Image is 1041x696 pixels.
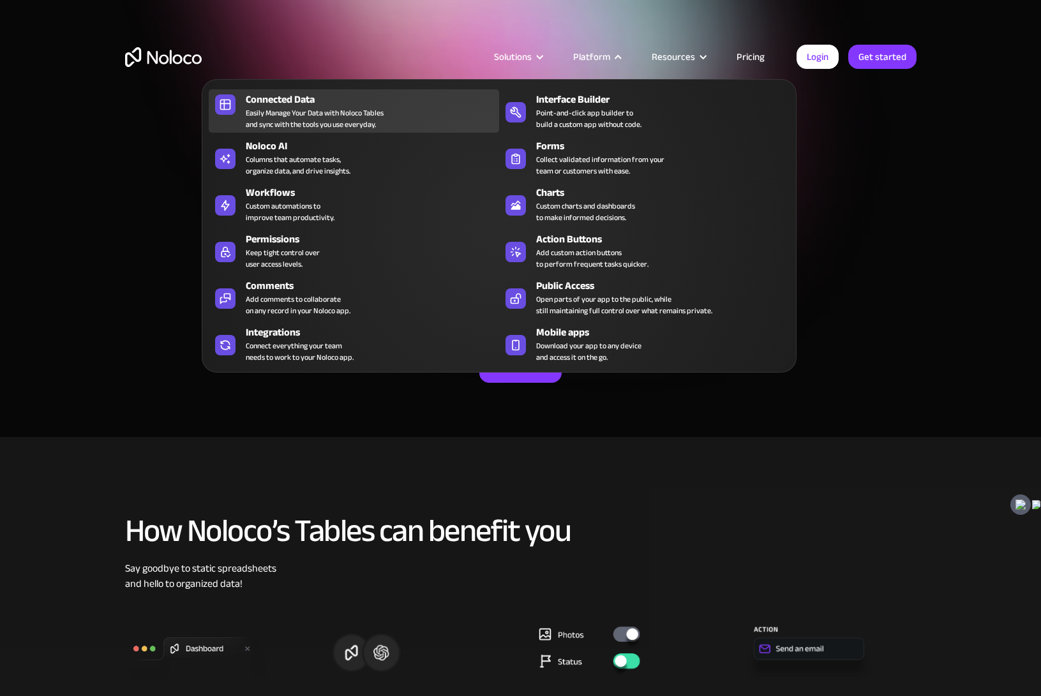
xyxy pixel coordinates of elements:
[536,247,648,270] div: Add custom action buttons to perform frequent tasks quicker.
[499,322,790,366] a: Mobile appsDownload your app to any deviceand access it on the go.
[246,340,354,363] div: Connect everything your team needs to work to your Noloco app.
[652,48,695,65] div: Resources
[536,200,635,223] div: Custom charts and dashboards to make informed decisions.
[246,325,505,340] div: Integrations
[478,48,557,65] div: Solutions
[721,48,781,65] a: Pricing
[536,154,664,177] div: Collect validated information from your team or customers with ease.
[536,107,641,130] div: Point-and-click app builder to build a custom app without code.
[246,278,505,293] div: Comments
[209,182,499,226] a: WorkflowsCustom automations toimprove team productivity.
[209,89,499,133] a: Connected DataEasily Manage Your Data with Noloco Tablesand sync with the tools you use everyday.
[536,92,795,107] div: Interface Builder
[848,45,917,69] a: Get started
[209,322,499,366] a: IntegrationsConnect everything your teamneeds to work to your Noloco app.
[246,92,505,107] div: Connected Data
[246,138,505,154] div: Noloco AI
[493,359,548,376] div: Try it for free
[536,325,795,340] div: Mobile apps
[536,185,795,200] div: Charts
[246,293,350,316] div: Add comments to collaborate on any record in your Noloco app.
[246,200,334,223] div: Custom automations to improve team productivity.
[202,61,797,373] nav: Platform
[125,561,917,591] div: Say goodbye to static spreadsheets and hello to organized data!
[209,229,499,272] a: PermissionsKeep tight control overuser access levels.
[536,278,795,293] div: Public Access
[246,247,320,270] div: Keep tight control over user access levels.
[636,48,721,65] div: Resources
[246,232,505,247] div: Permissions
[797,45,839,69] a: Login
[536,340,641,363] span: Download your app to any device and access it on the go.
[536,293,712,316] div: Open parts of your app to the public, while still maintaining full control over what remains priv...
[125,193,917,269] h1: Easily Manage Your Data with Noloco Tables
[536,138,795,154] div: Forms
[536,232,795,247] div: Action Buttons
[499,136,790,179] a: FormsCollect validated information from yourteam or customers with ease.
[246,107,384,130] div: Easily Manage Your Data with Noloco Tables and sync with the tools you use everyday.
[125,514,917,548] h2: How Noloco’s Tables can benefit you
[499,276,790,319] a: Public AccessOpen parts of your app to the public, whilestill maintaining full control over what ...
[494,48,532,65] div: Solutions
[209,276,499,319] a: CommentsAdd comments to collaborateon any record in your Noloco app.
[573,48,610,65] div: Platform
[557,48,636,65] div: Platform
[499,89,790,133] a: Interface BuilderPoint-and-click app builder tobuild a custom app without code.
[499,182,790,226] a: ChartsCustom charts and dashboardsto make informed decisions.
[246,154,350,177] div: Columns that automate tasks, organize data, and drive insights.
[125,47,202,67] a: home
[209,136,499,179] a: Noloco AIColumns that automate tasks,organize data, and drive insights.
[246,185,505,200] div: Workflows
[499,229,790,272] a: Action ButtonsAdd custom action buttonsto perform frequent tasks quicker.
